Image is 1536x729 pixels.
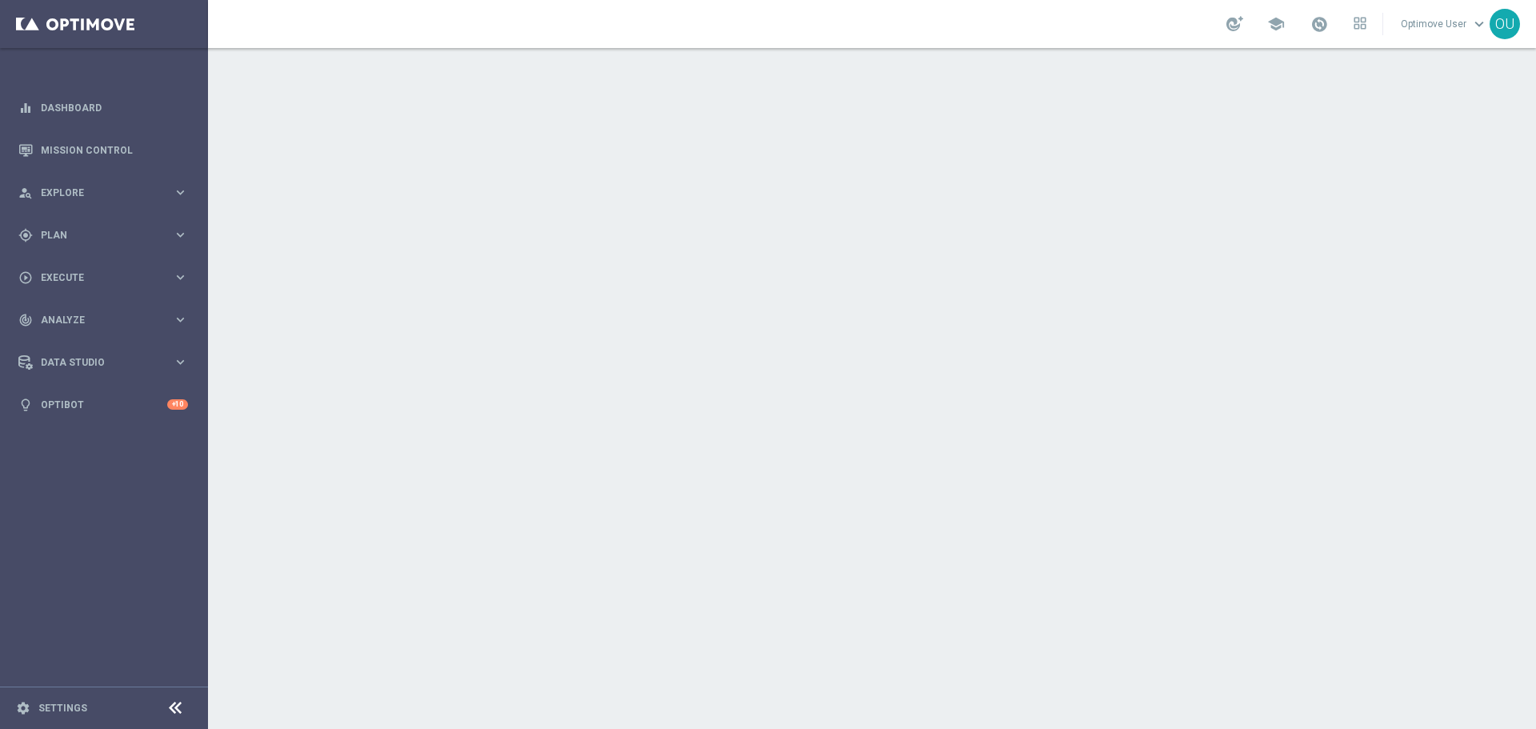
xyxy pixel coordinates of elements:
[18,86,188,129] div: Dashboard
[18,271,189,284] button: play_circle_outline Execute keyboard_arrow_right
[18,383,188,426] div: Optibot
[18,314,189,326] button: track_changes Analyze keyboard_arrow_right
[41,273,173,282] span: Execute
[18,186,33,200] i: person_search
[18,228,173,242] div: Plan
[16,701,30,715] i: settings
[173,227,188,242] i: keyboard_arrow_right
[18,355,173,370] div: Data Studio
[41,129,188,171] a: Mission Control
[173,270,188,285] i: keyboard_arrow_right
[18,399,189,411] button: lightbulb Optibot +10
[18,356,189,369] button: Data Studio keyboard_arrow_right
[41,230,173,240] span: Plan
[18,313,173,327] div: Analyze
[41,383,167,426] a: Optibot
[167,399,188,410] div: +10
[173,312,188,327] i: keyboard_arrow_right
[18,313,33,327] i: track_changes
[1267,15,1285,33] span: school
[18,186,189,199] button: person_search Explore keyboard_arrow_right
[18,228,33,242] i: gps_fixed
[41,86,188,129] a: Dashboard
[38,703,87,713] a: Settings
[173,185,188,200] i: keyboard_arrow_right
[18,144,189,157] button: Mission Control
[173,354,188,370] i: keyboard_arrow_right
[18,129,188,171] div: Mission Control
[1470,15,1488,33] span: keyboard_arrow_down
[41,358,173,367] span: Data Studio
[18,270,33,285] i: play_circle_outline
[18,398,33,412] i: lightbulb
[1399,12,1490,36] a: Optimove Userkeyboard_arrow_down
[1490,9,1520,39] div: OU
[18,102,189,114] button: equalizer Dashboard
[41,188,173,198] span: Explore
[41,315,173,325] span: Analyze
[18,186,173,200] div: Explore
[18,101,33,115] i: equalizer
[18,270,173,285] div: Execute
[18,229,189,242] button: gps_fixed Plan keyboard_arrow_right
